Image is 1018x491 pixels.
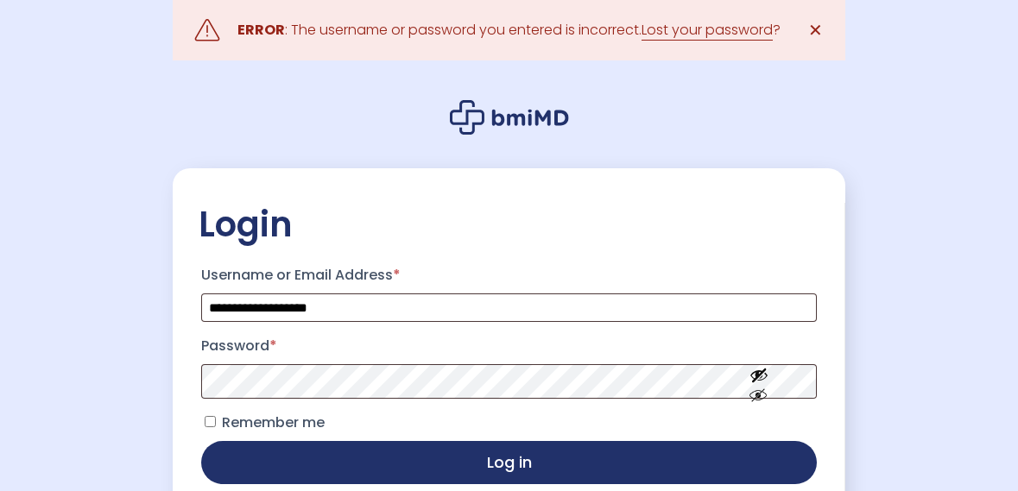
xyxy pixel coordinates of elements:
[201,441,817,484] button: Log in
[237,20,285,40] strong: ERROR
[808,18,823,42] span: ✕
[642,20,773,41] a: Lost your password
[205,416,216,427] input: Remember me
[201,332,817,360] label: Password
[222,412,325,432] span: Remember me
[798,13,832,47] a: ✕
[237,18,781,42] div: : The username or password you entered is incorrect. ?
[711,352,807,412] button: Show password
[201,261,817,289] label: Username or Email Address
[199,203,819,246] h2: Login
